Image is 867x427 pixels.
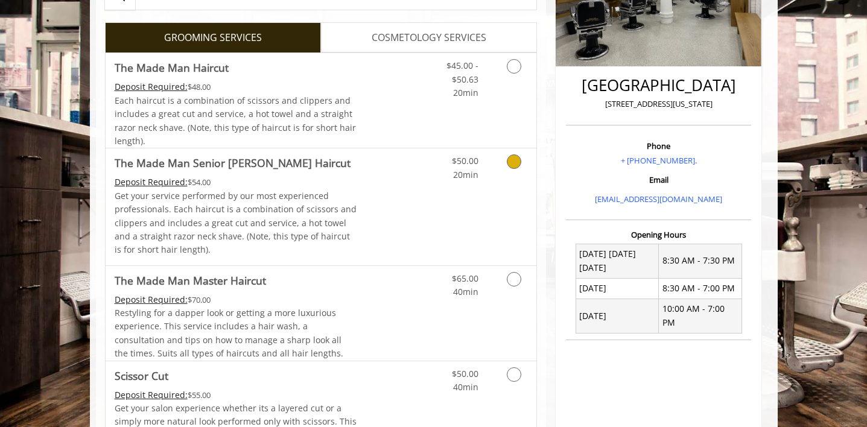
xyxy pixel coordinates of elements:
[659,244,742,278] td: 8:30 AM - 7:30 PM
[452,273,478,284] span: $65.00
[569,98,748,110] p: [STREET_ADDRESS][US_STATE]
[115,388,357,402] div: $55.00
[659,299,742,333] td: 10:00 AM - 7:00 PM
[569,142,748,150] h3: Phone
[453,87,478,98] span: 20min
[566,230,751,239] h3: Opening Hours
[115,294,188,305] span: This service needs some Advance to be paid before we block your appointment
[372,30,486,46] span: COSMETOLOGY SERVICES
[576,278,659,299] td: [DATE]
[115,154,351,171] b: The Made Man Senior [PERSON_NAME] Haircut
[115,389,188,400] span: This service needs some Advance to be paid before we block your appointment
[621,155,697,166] a: + [PHONE_NUMBER].
[569,176,748,184] h3: Email
[115,293,357,306] div: $70.00
[453,286,478,297] span: 40min
[115,272,266,289] b: The Made Man Master Haircut
[453,169,478,180] span: 20min
[576,244,659,278] td: [DATE] [DATE] [DATE]
[164,30,262,46] span: GROOMING SERVICES
[569,77,748,94] h2: [GEOGRAPHIC_DATA]
[115,176,357,189] div: $54.00
[576,299,659,333] td: [DATE]
[452,155,478,166] span: $50.00
[659,278,742,299] td: 8:30 AM - 7:00 PM
[446,60,478,84] span: $45.00 - $50.63
[115,176,188,188] span: This service needs some Advance to be paid before we block your appointment
[453,381,478,393] span: 40min
[115,367,168,384] b: Scissor Cut
[115,189,357,257] p: Get your service performed by our most experienced professionals. Each haircut is a combination o...
[115,59,229,76] b: The Made Man Haircut
[115,80,357,93] div: $48.00
[115,81,188,92] span: This service needs some Advance to be paid before we block your appointment
[115,95,356,147] span: Each haircut is a combination of scissors and clippers and includes a great cut and service, a ho...
[115,307,343,359] span: Restyling for a dapper look or getting a more luxurious experience. This service includes a hair ...
[595,194,722,204] a: [EMAIL_ADDRESS][DOMAIN_NAME]
[452,368,478,379] span: $50.00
